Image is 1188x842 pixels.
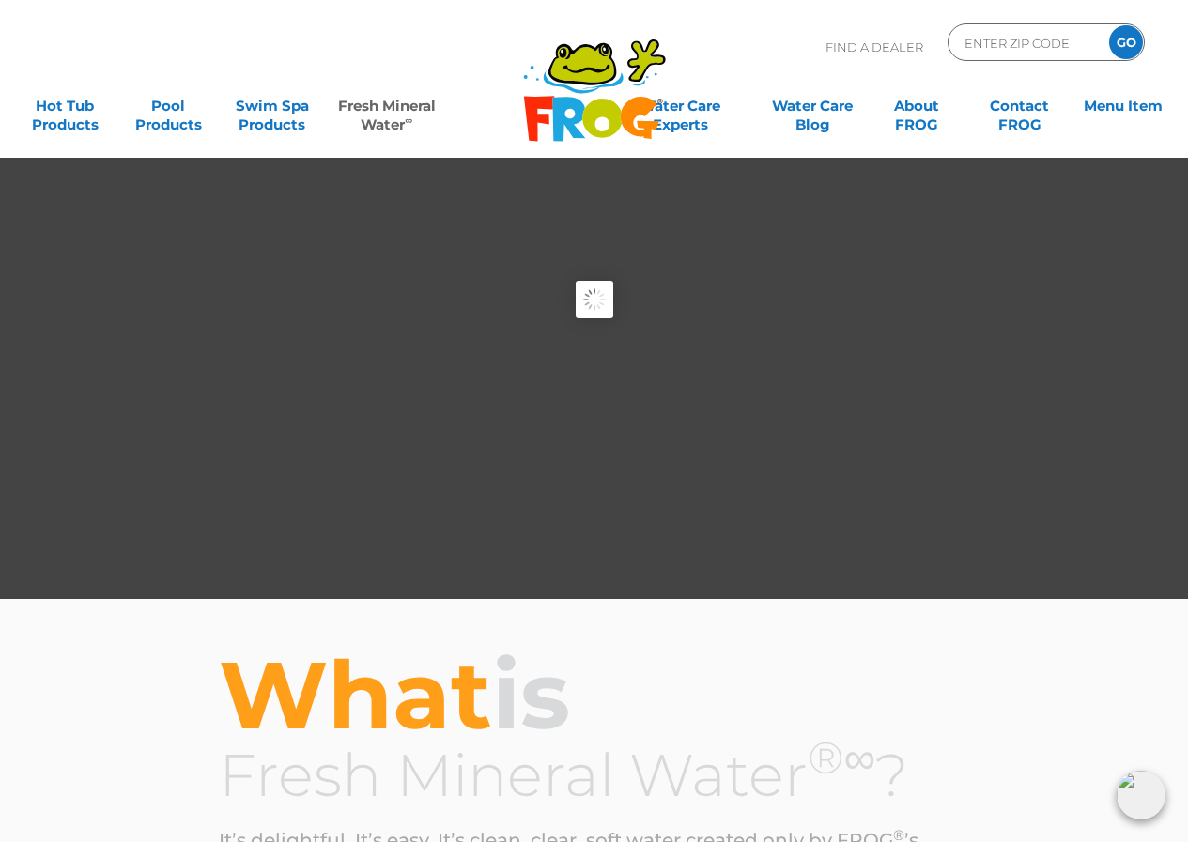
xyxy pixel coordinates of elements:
[1117,771,1165,819] img: openIcon
[19,87,111,125] a: Hot TubProducts
[606,87,755,125] a: Water CareExperts
[825,23,923,70] p: Find A Dealer
[974,87,1066,125] a: ContactFROG
[219,646,970,743] h2: is
[871,87,963,125] a: AboutFROG
[1077,87,1169,125] a: Menu Item
[766,87,858,125] a: Water CareBlog
[122,87,214,125] a: PoolProducts
[963,29,1089,56] input: Zip Code Form
[226,87,318,125] a: Swim SpaProducts
[808,730,876,785] sup: ®∞
[1109,25,1143,59] input: GO
[330,87,445,125] a: Fresh MineralWater∞
[405,114,412,127] sup: ∞
[219,637,492,752] span: What
[219,743,970,806] h3: Fresh Mineral Water ?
